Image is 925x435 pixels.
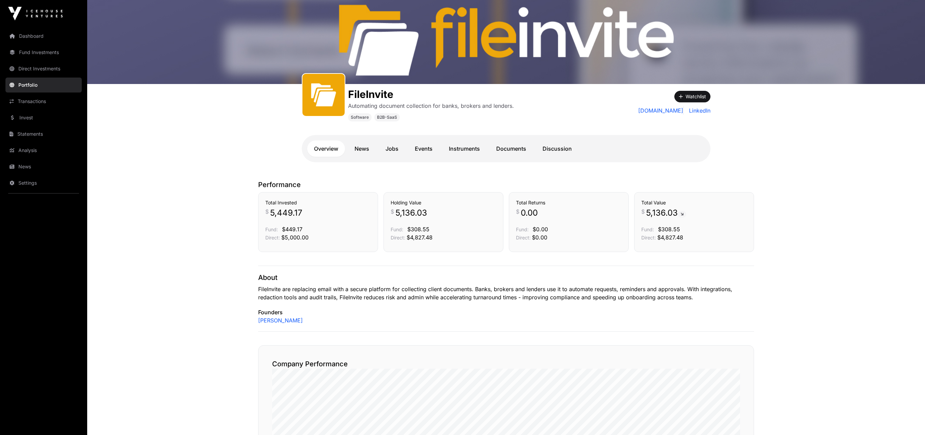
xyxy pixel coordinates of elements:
a: Fund Investments [5,45,82,60]
p: Founders [258,308,754,316]
a: Jobs [379,140,405,157]
span: $ [391,207,394,216]
span: Fund: [641,227,654,232]
a: Settings [5,175,82,190]
h3: Total Invested [265,199,371,206]
a: Analysis [5,143,82,158]
span: $308.55 [658,226,680,233]
span: $5,000.00 [281,234,309,241]
span: Fund: [391,227,403,232]
h2: Company Performance [272,359,740,369]
a: Instruments [442,140,487,157]
p: Performance [258,180,754,189]
img: fileinvite-favicon.png [305,77,342,113]
span: $ [516,207,519,216]
a: Documents [489,140,533,157]
a: LinkedIn [686,106,710,115]
span: $0.00 [532,234,547,241]
a: News [348,140,376,157]
span: 5,449.17 [270,207,302,218]
button: Watchlist [674,91,710,102]
span: $4,827.48 [407,234,433,241]
a: Statements [5,127,82,141]
h3: Holding Value [391,199,496,206]
span: Fund: [516,227,529,232]
p: Automating document collection for banks, brokers and lenders. [348,102,514,110]
a: Portfolio [5,78,82,93]
span: 0.00 [521,207,538,218]
span: Direct: [516,235,531,240]
span: $449.17 [282,226,302,233]
span: Direct: [641,235,656,240]
iframe: Chat Widget [891,402,925,435]
a: News [5,159,82,174]
span: $ [641,207,645,216]
a: Discussion [536,140,579,157]
span: $ [265,207,269,216]
a: Overview [307,140,345,157]
a: Transactions [5,94,82,109]
span: $0.00 [533,226,548,233]
span: Fund: [265,227,278,232]
span: B2B-SaaS [377,115,397,120]
h1: FileInvite [348,88,514,100]
a: Direct Investments [5,61,82,76]
span: 5,136.03 [646,207,686,218]
span: Direct: [391,235,405,240]
span: Software [351,115,369,120]
a: Dashboard [5,29,82,44]
span: Direct: [265,235,280,240]
img: Icehouse Ventures Logo [8,7,63,20]
a: Invest [5,110,82,125]
h3: Total Returns [516,199,622,206]
span: 5,136.03 [395,207,427,218]
nav: Tabs [307,140,705,157]
h3: Total Value [641,199,747,206]
span: $4,827.48 [657,234,683,241]
a: [PERSON_NAME] [258,316,303,324]
span: $308.55 [407,226,429,233]
a: Events [408,140,439,157]
p: FileInvite are replacing email with a secure platform for collecting client documents. Banks, bro... [258,285,754,301]
p: About [258,273,754,282]
a: [DOMAIN_NAME] [638,106,684,115]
